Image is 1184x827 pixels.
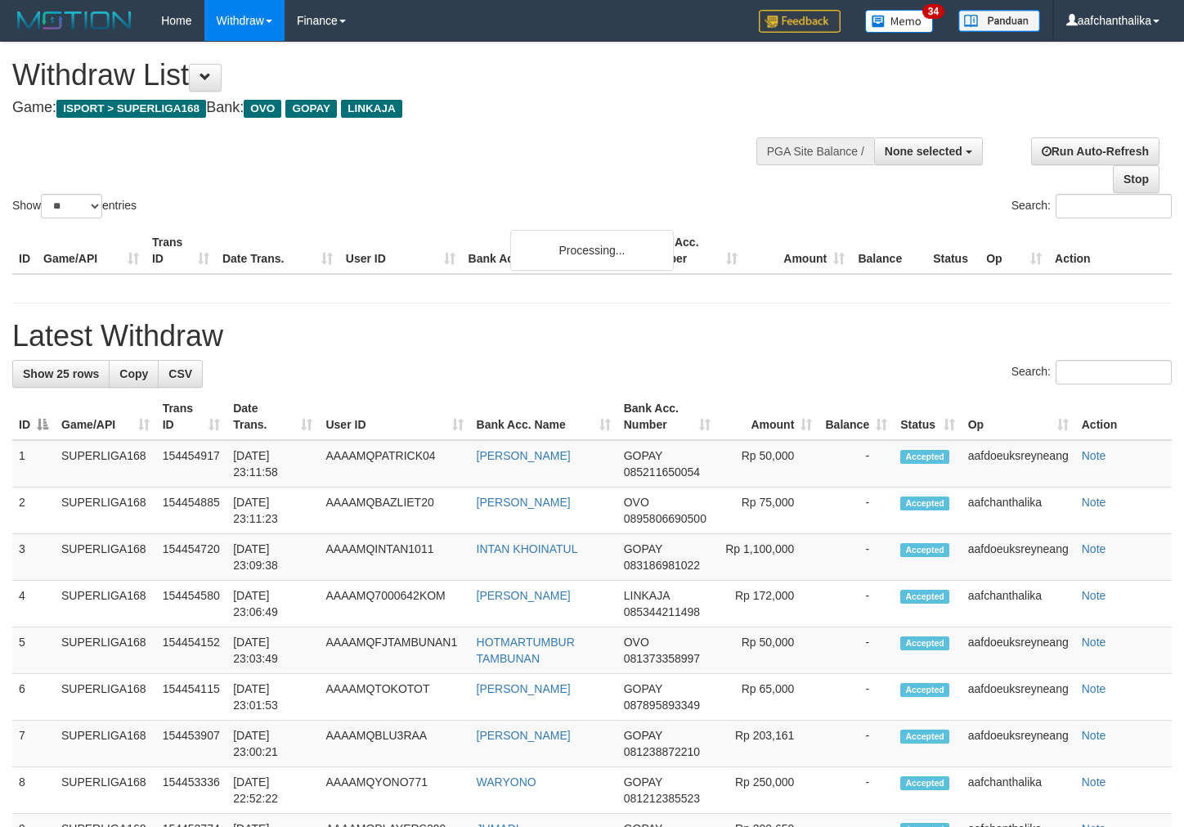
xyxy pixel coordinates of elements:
label: Search: [1011,194,1172,218]
td: Rp 1,100,000 [717,534,819,581]
td: 154454885 [156,488,227,534]
td: Rp 50,000 [717,440,819,488]
th: Amount: activate to sort column ascending [717,393,819,440]
td: Rp 65,000 [717,674,819,721]
span: GOPAY [624,542,662,555]
span: Accepted [900,543,949,557]
td: AAAAMQFJTAMBUNAN1 [319,627,469,674]
span: OVO [624,636,649,649]
td: AAAAMQBLU3RAA [319,721,469,767]
a: Stop [1113,165,1159,193]
a: Copy [109,360,159,388]
td: SUPERLIGA168 [55,674,156,721]
img: Button%20Memo.svg [865,10,934,33]
td: 1 [12,440,55,488]
td: aafchanthalika [962,767,1075,814]
a: HOTMARTUMBUR TAMBUNAN [477,636,575,665]
td: - [818,627,894,674]
td: 154454115 [156,674,227,721]
input: Search: [1056,360,1172,384]
span: GOPAY [624,682,662,695]
h1: Latest Withdraw [12,320,1172,353]
td: - [818,488,894,534]
th: Trans ID: activate to sort column ascending [156,393,227,440]
td: [DATE] 23:03:49 [226,627,319,674]
td: 154454152 [156,627,227,674]
td: aafdoeuksreyneang [962,674,1075,721]
span: GOPAY [624,449,662,462]
td: 2 [12,488,55,534]
span: GOPAY [624,729,662,742]
td: - [818,674,894,721]
td: SUPERLIGA168 [55,721,156,767]
td: 154454917 [156,440,227,488]
a: CSV [158,360,203,388]
td: aafdoeuksreyneang [962,721,1075,767]
a: [PERSON_NAME] [477,449,571,462]
td: SUPERLIGA168 [55,581,156,627]
span: Copy 085344211498 to clipboard [624,605,700,618]
span: Copy 081238872210 to clipboard [624,745,700,758]
th: Amount [744,227,851,274]
td: Rp 203,161 [717,721,819,767]
a: Note [1082,775,1106,789]
span: GOPAY [285,100,337,118]
span: Accepted [900,683,949,697]
span: Accepted [900,776,949,790]
td: [DATE] 23:11:58 [226,440,319,488]
img: Feedback.jpg [759,10,841,33]
td: AAAAMQTOKOTOT [319,674,469,721]
span: CSV [168,367,192,380]
td: Rp 50,000 [717,627,819,674]
td: SUPERLIGA168 [55,767,156,814]
a: Note [1082,729,1106,742]
th: Balance: activate to sort column ascending [818,393,894,440]
a: WARYONO [477,775,536,789]
a: Note [1082,636,1106,649]
td: SUPERLIGA168 [55,488,156,534]
td: aafchanthalika [962,488,1075,534]
td: - [818,534,894,581]
td: 6 [12,674,55,721]
td: [DATE] 23:11:23 [226,488,319,534]
td: 7 [12,721,55,767]
th: ID: activate to sort column descending [12,393,55,440]
span: OVO [624,496,649,509]
td: [DATE] 23:00:21 [226,721,319,767]
th: Bank Acc. Name: activate to sort column ascending [470,393,617,440]
td: aafdoeuksreyneang [962,627,1075,674]
span: Show 25 rows [23,367,99,380]
td: - [818,581,894,627]
td: SUPERLIGA168 [55,627,156,674]
a: Note [1082,449,1106,462]
td: [DATE] 22:52:22 [226,767,319,814]
th: Bank Acc. Number: activate to sort column ascending [617,393,717,440]
button: None selected [874,137,983,165]
span: OVO [244,100,281,118]
div: Processing... [510,230,674,271]
th: Game/API: activate to sort column ascending [55,393,156,440]
td: [DATE] 23:09:38 [226,534,319,581]
span: Accepted [900,636,949,650]
td: AAAAMQBAZLIET20 [319,488,469,534]
img: MOTION_logo.png [12,8,137,33]
span: Copy 087895893349 to clipboard [624,699,700,712]
td: Rp 75,000 [717,488,819,534]
span: Accepted [900,450,949,464]
th: Op: activate to sort column ascending [962,393,1075,440]
td: 8 [12,767,55,814]
td: 5 [12,627,55,674]
a: Show 25 rows [12,360,110,388]
a: [PERSON_NAME] [477,589,571,602]
td: 154454720 [156,534,227,581]
span: LINKAJA [624,589,670,602]
h1: Withdraw List [12,59,773,92]
select: Showentries [41,194,102,218]
span: Copy 0895806690500 to clipboard [624,512,706,525]
td: aafdoeuksreyneang [962,534,1075,581]
span: 34 [922,4,944,19]
td: - [818,721,894,767]
span: Copy 081373358997 to clipboard [624,652,700,665]
span: Copy 085211650054 to clipboard [624,465,700,479]
th: Action [1075,393,1172,440]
